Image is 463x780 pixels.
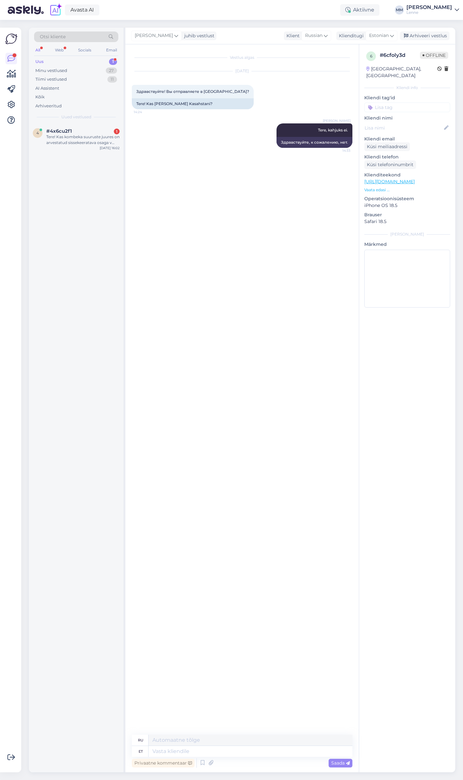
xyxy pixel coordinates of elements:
[395,5,404,14] div: MM
[364,115,450,121] p: Kliendi nimi
[364,195,450,202] p: Operatsioonisüsteem
[336,32,364,39] div: Klienditugi
[380,51,420,59] div: # 6cfoly3d
[35,67,67,74] div: Minu vestlused
[364,172,450,178] p: Klienditeekond
[318,128,348,132] span: Tere, kahjuks ei.
[136,89,249,94] span: Здравствуйте! Вы отправляете в [GEOGRAPHIC_DATA]?
[34,46,41,54] div: All
[114,129,120,134] div: 1
[106,67,117,74] div: 27
[364,136,450,142] p: Kliendi email
[364,85,450,91] div: Kliendi info
[132,98,254,109] div: Tere! Kas [PERSON_NAME] Kasahstani?
[364,211,450,218] p: Brauser
[326,148,350,153] span: 14:33
[35,94,45,100] div: Kõik
[406,5,459,15] a: [PERSON_NAME]Lenne
[135,32,173,39] span: [PERSON_NAME]
[54,46,65,54] div: Web
[134,110,158,114] span: 14:24
[182,32,214,39] div: juhib vestlust
[132,68,352,74] div: [DATE]
[49,3,62,17] img: explore-ai
[364,241,450,248] p: Märkmed
[35,76,67,83] div: Tiimi vestlused
[35,103,62,109] div: Arhiveeritud
[323,118,350,123] span: [PERSON_NAME]
[331,760,350,766] span: Saada
[364,142,410,151] div: Küsi meiliaadressi
[138,735,143,746] div: ru
[277,137,352,148] div: Здравствуйте, к сожалению, нет.
[35,85,59,92] div: AI Assistent
[139,746,143,757] div: et
[132,759,195,767] div: Privaatne kommentaar
[364,231,450,237] div: [PERSON_NAME]
[109,58,117,65] div: 1
[5,33,17,45] img: Askly Logo
[370,54,372,58] span: 6
[366,66,437,79] div: [GEOGRAPHIC_DATA], [GEOGRAPHIC_DATA]
[100,146,120,150] div: [DATE] 16:02
[305,32,322,39] span: Russian
[364,103,450,112] input: Lisa tag
[340,4,379,16] div: Aktiivne
[77,46,93,54] div: Socials
[364,160,416,169] div: Küsi telefoninumbrit
[65,4,99,15] a: Avasta AI
[132,55,352,60] div: Vestlus algas
[364,94,450,101] p: Kliendi tag'id
[35,58,44,65] div: Uus
[364,187,450,193] p: Vaata edasi ...
[36,130,39,135] span: 4
[364,154,450,160] p: Kliendi telefon
[61,114,91,120] span: Uued vestlused
[364,202,450,209] p: iPhone OS 18.5
[365,124,443,131] input: Lisa nimi
[364,218,450,225] p: Safari 18.5
[406,5,452,10] div: [PERSON_NAME]
[107,76,117,83] div: 11
[105,46,118,54] div: Email
[420,52,448,59] span: Offline
[40,33,66,40] span: Otsi kliente
[400,31,449,40] div: Arhiveeri vestlus
[406,10,452,15] div: Lenne
[369,32,389,39] span: Estonian
[46,128,72,134] span: #4x6cu2f1
[284,32,300,39] div: Klient
[364,179,415,184] a: [URL][DOMAIN_NAME]
[46,134,120,146] div: Tere! Kas kombeka suuruste juures on arvestatud sissekeeratava osaga v mitte? St mõtlen mis suuru...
